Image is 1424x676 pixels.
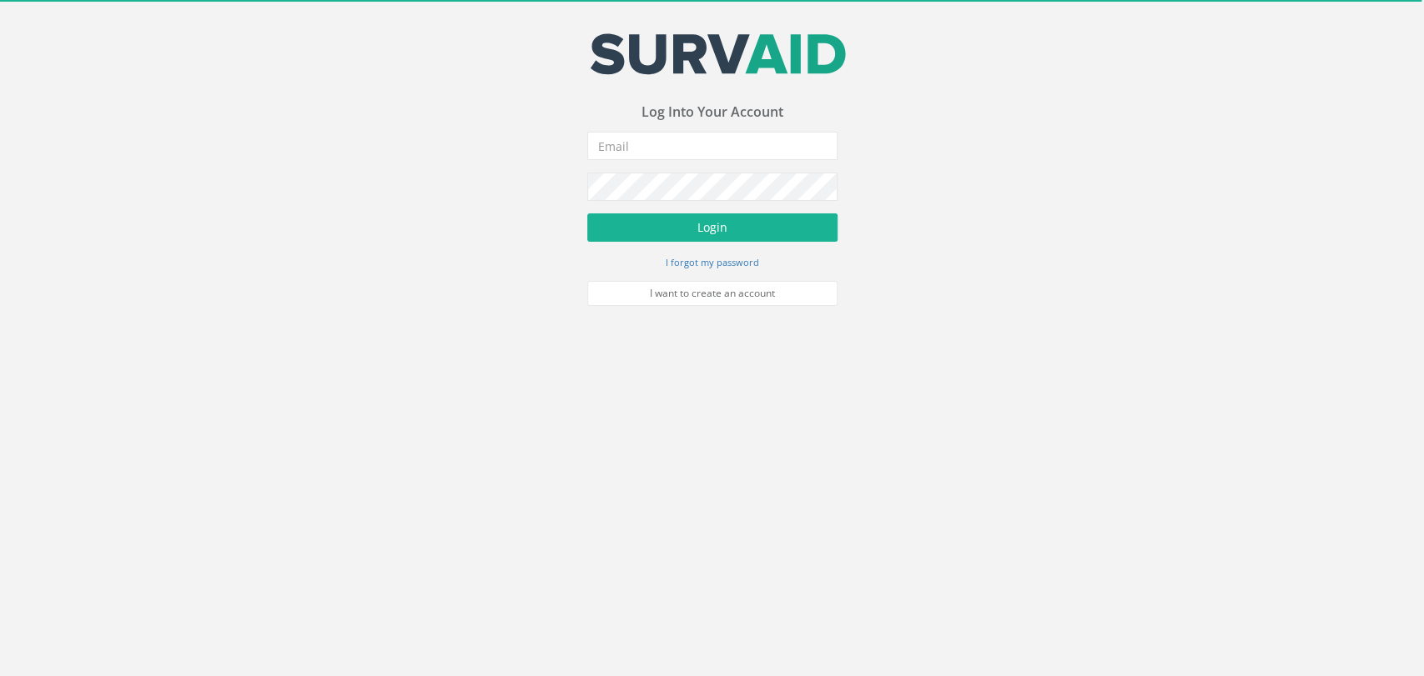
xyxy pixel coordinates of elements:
[666,256,759,268] small: I forgot my password
[587,213,838,242] button: Login
[587,132,838,160] input: Email
[587,281,838,306] a: I want to create an account
[666,254,759,269] a: I forgot my password
[587,105,838,120] h3: Log Into Your Account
